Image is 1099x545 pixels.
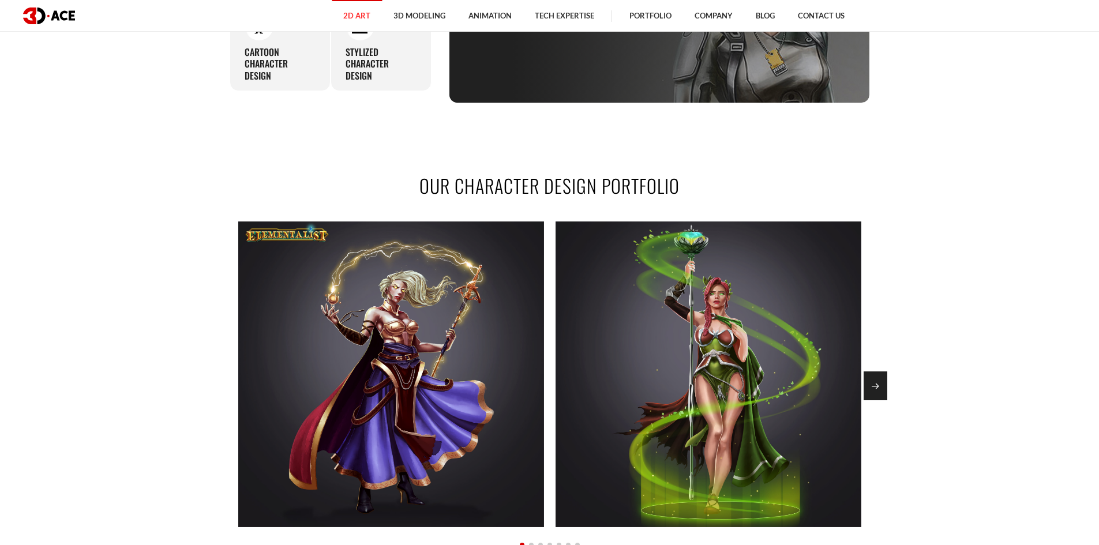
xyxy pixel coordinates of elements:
[556,221,861,527] a: Elementalist, Nature
[23,7,75,24] img: logo dark
[346,46,417,82] h3: Stylized character design
[238,221,544,527] a: Elementalist, Storm
[230,172,870,198] h2: Our Character Design Portfolio
[245,46,316,82] h3: Cartoon character design
[864,371,887,400] div: Next slide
